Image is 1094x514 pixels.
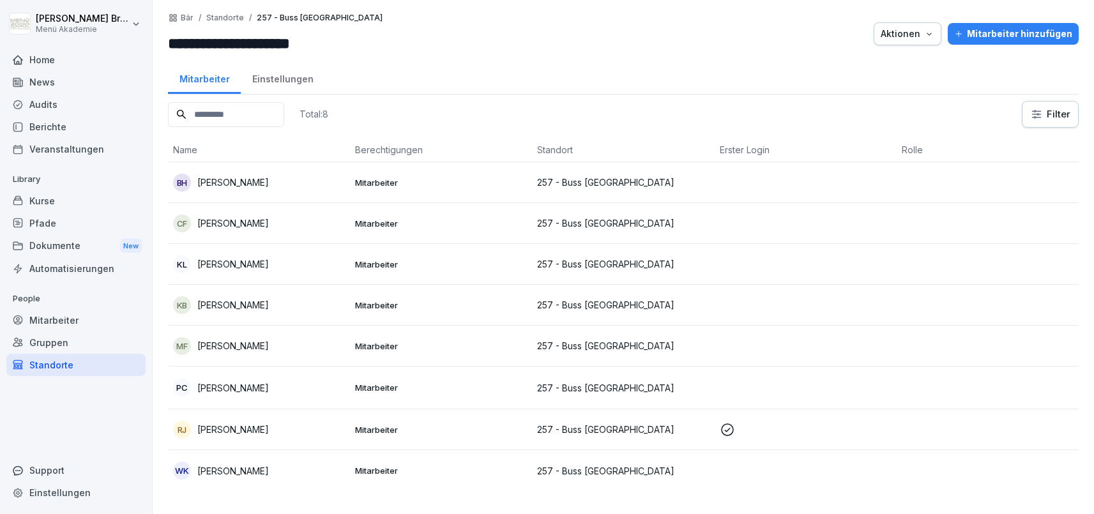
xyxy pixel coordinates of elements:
a: Home [6,49,146,71]
p: Menü Akademie [36,25,129,34]
button: Mitarbeiter hinzufügen [948,23,1079,45]
th: Berechtigungen [350,138,532,162]
p: [PERSON_NAME] Bruns [36,13,129,24]
p: 257 - Buss [GEOGRAPHIC_DATA] [537,257,709,271]
p: Library [6,169,146,190]
p: / [249,13,252,22]
p: Standorte [206,13,244,22]
p: [PERSON_NAME] [197,339,269,352]
p: 257 - Buss [GEOGRAPHIC_DATA] [537,216,709,230]
p: 257 - Buss [GEOGRAPHIC_DATA] [537,339,709,352]
div: KL [173,255,191,273]
a: Bär [181,13,194,22]
p: Mitarbeiter [355,299,527,311]
div: RJ [173,421,191,439]
a: Automatisierungen [6,257,146,280]
a: Einstellungen [241,61,324,94]
div: Filter [1030,108,1070,121]
p: 257 - Buss [GEOGRAPHIC_DATA] [537,176,709,189]
div: CF [173,215,191,232]
button: Filter [1022,102,1078,127]
a: Veranstaltungen [6,138,146,160]
p: / [199,13,201,22]
p: 257 - Buss [GEOGRAPHIC_DATA] [537,298,709,312]
a: Einstellungen [6,481,146,504]
a: Audits [6,93,146,116]
p: [PERSON_NAME] [197,176,269,189]
p: [PERSON_NAME] [197,216,269,230]
p: [PERSON_NAME] [197,464,269,478]
div: PC [173,379,191,397]
a: Mitarbeiter [6,309,146,331]
div: Aktionen [881,27,934,41]
a: Kurse [6,190,146,212]
p: Mitarbeiter [355,218,527,229]
div: Dokumente [6,234,146,258]
p: [PERSON_NAME] [197,257,269,271]
p: Mitarbeiter [355,177,527,188]
a: News [6,71,146,93]
div: MF [173,337,191,355]
p: [PERSON_NAME] [197,423,269,436]
th: Name [168,138,350,162]
div: New [120,239,142,253]
p: 257 - Buss [GEOGRAPHIC_DATA] [537,381,709,395]
p: Mitarbeiter [355,259,527,270]
th: Erster Login [715,138,897,162]
a: DokumenteNew [6,234,146,258]
p: Mitarbeiter [355,382,527,393]
p: Total: 8 [300,108,328,120]
p: People [6,289,146,309]
p: [PERSON_NAME] [197,381,269,395]
th: Rolle [897,138,1079,162]
p: Mitarbeiter [355,340,527,352]
div: Mitarbeiter hinzufügen [954,27,1072,41]
p: Mitarbeiter [355,465,527,476]
th: Standort [532,138,714,162]
a: Gruppen [6,331,146,354]
p: [PERSON_NAME] [197,298,269,312]
p: 257 - Buss [GEOGRAPHIC_DATA] [537,464,709,478]
p: 257 - Buss [GEOGRAPHIC_DATA] [537,423,709,436]
div: WK [173,462,191,480]
a: Standorte [6,354,146,376]
p: 257 - Buss [GEOGRAPHIC_DATA] [257,13,383,22]
a: Pfade [6,212,146,234]
div: BH [173,174,191,192]
p: Mitarbeiter [355,424,527,435]
a: Mitarbeiter [168,61,241,94]
div: KB [173,296,191,314]
button: Aktionen [874,22,941,45]
div: Support [6,459,146,481]
a: Berichte [6,116,146,138]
